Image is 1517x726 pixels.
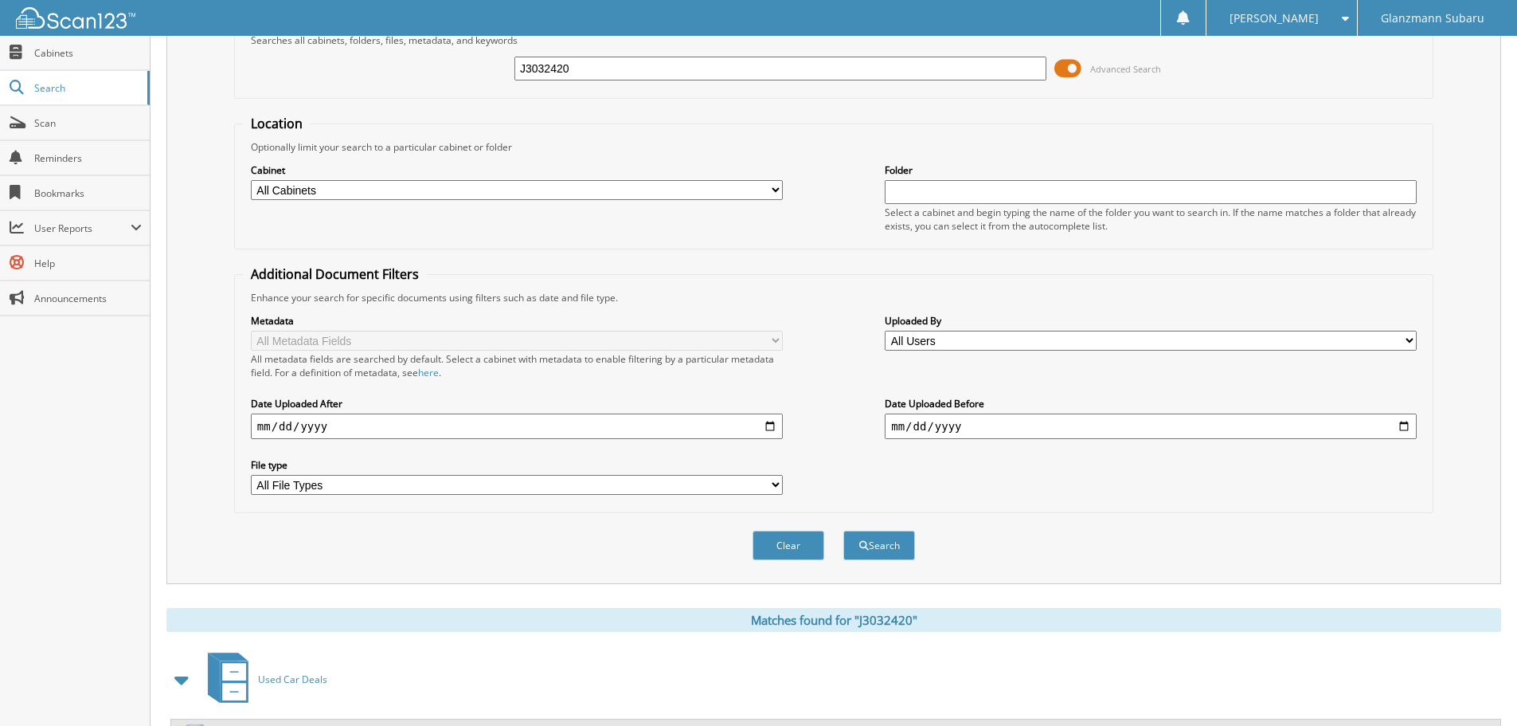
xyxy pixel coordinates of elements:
[885,414,1417,439] input: end
[251,352,783,379] div: All metadata fields are searched by default. Select a cabinet with metadata to enable filtering b...
[251,163,783,177] label: Cabinet
[166,608,1501,632] div: Matches found for "J3032420"
[34,186,142,200] span: Bookmarks
[34,46,142,60] span: Cabinets
[1437,649,1517,726] iframe: Chat Widget
[243,140,1425,154] div: Optionally limit your search to a particular cabinet or folder
[258,673,327,686] span: Used Car Deals
[243,33,1425,47] div: Searches all cabinets, folders, files, metadata, and keywords
[251,414,783,439] input: start
[1230,14,1319,23] span: [PERSON_NAME]
[243,265,427,283] legend: Additional Document Filters
[34,151,142,165] span: Reminders
[34,116,142,130] span: Scan
[34,81,139,95] span: Search
[1090,63,1161,75] span: Advanced Search
[251,397,783,410] label: Date Uploaded After
[251,314,783,328] label: Metadata
[243,291,1425,304] div: Enhance your search for specific documents using filters such as date and file type.
[34,257,142,270] span: Help
[251,458,783,472] label: File type
[418,366,439,379] a: here
[843,531,915,560] button: Search
[1381,14,1484,23] span: Glanzmann Subaru
[885,163,1417,177] label: Folder
[16,7,135,29] img: scan123-logo-white.svg
[753,531,824,560] button: Clear
[885,397,1417,410] label: Date Uploaded Before
[243,115,311,132] legend: Location
[885,206,1417,233] div: Select a cabinet and begin typing the name of the folder you want to search in. If the name match...
[34,222,131,235] span: User Reports
[885,314,1417,328] label: Uploaded By
[34,292,142,305] span: Announcements
[198,648,327,711] a: Used Car Deals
